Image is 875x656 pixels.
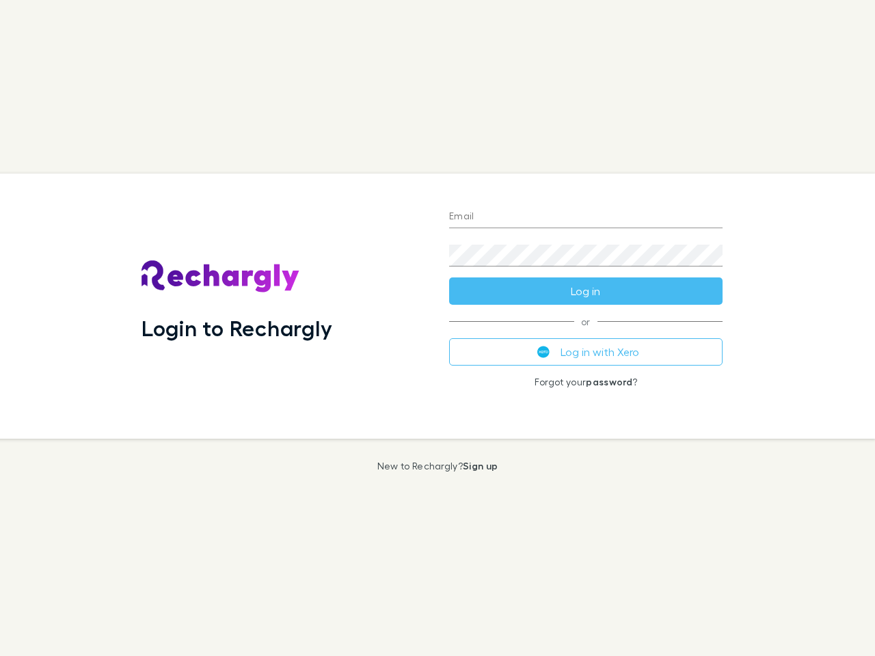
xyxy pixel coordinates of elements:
h1: Login to Rechargly [142,315,332,341]
button: Log in [449,277,723,305]
img: Xero's logo [537,346,550,358]
p: Forgot your ? [449,377,723,387]
a: Sign up [463,460,498,471]
img: Rechargly's Logo [142,260,300,293]
span: or [449,321,723,322]
p: New to Rechargly? [377,461,498,471]
a: password [586,376,632,387]
button: Log in with Xero [449,338,723,366]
